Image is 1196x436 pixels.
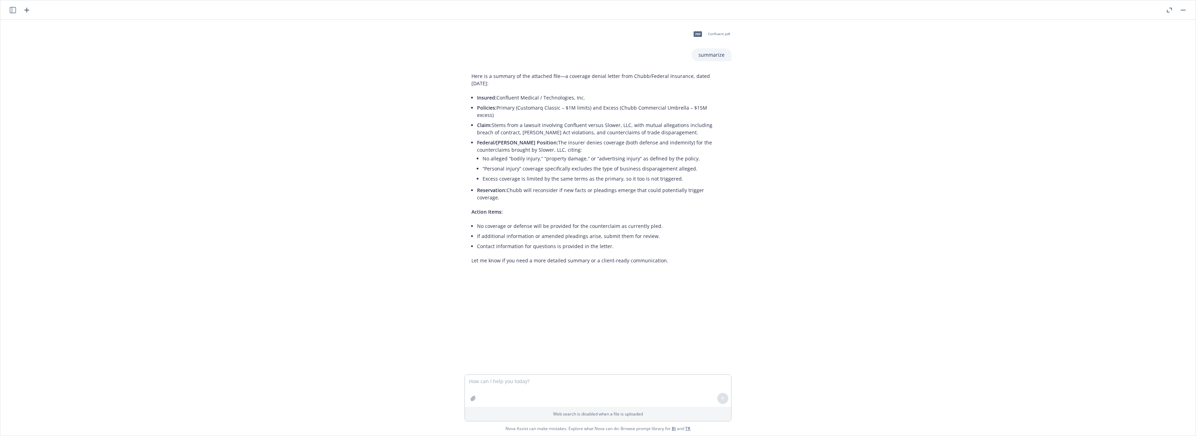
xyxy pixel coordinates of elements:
span: Federal/[PERSON_NAME] Position: [477,139,558,146]
span: Action Items: [471,208,503,215]
li: Contact information for questions is provided in the letter. [477,241,725,251]
li: Primary (Customarq Classic – $1M limits) and Excess (Chubb Commercial Umbrella – $15M excess) [477,103,725,120]
li: If additional information or amended pleadings arise, submit them for review. [477,231,725,241]
p: Here is a summary of the attached file—a coverage denial letter from Chubb/Federal Insurance, dat... [471,72,725,87]
li: Confluent Medical / Technologies, Inc. [477,93,725,103]
li: The insurer denies coverage (both defense and indemnity) for the counterclaims brought by Slower,... [477,137,725,185]
p: Let me know if you need a more detailed summary or a client-ready communication. [471,257,725,264]
li: “Personal injury” coverage specifically excludes the type of business disparagement alleged. [483,164,725,174]
span: Insured: [477,94,496,101]
span: Nova Assist can make mistakes. Explore what Nova can do: Browse prompt library for and [3,421,1193,436]
span: Claim: [477,122,492,128]
p: Web search is disabled when a file is uploaded [469,411,727,417]
a: BI [672,426,676,431]
span: Reservation: [477,187,507,193]
p: summarize [698,51,725,58]
span: Policies: [477,104,496,111]
li: Excess coverage is limited by the same terms as the primary, so it too is not triggered. [483,174,725,184]
li: Chubb will reconsider if new facts or pleadings emerge that could potentially trigger coverage. [477,185,725,203]
span: pdf [694,31,702,37]
div: pdfConfluent.pdf [689,25,732,43]
li: No coverage or defense will be provided for the counterclaim as currently pled. [477,221,725,231]
li: Stems from a lawsuit involving Confluent versus Slower, LLC, with mutual allegations including br... [477,120,725,137]
li: No alleged “bodily injury,” “property damage,” or “advertising injury” as defined by the policy. [483,153,725,164]
a: TR [685,426,690,431]
span: Confluent.pdf [708,32,730,36]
